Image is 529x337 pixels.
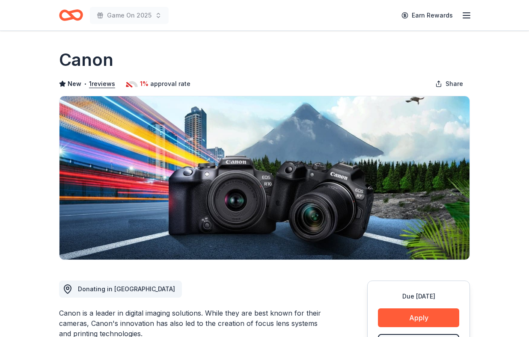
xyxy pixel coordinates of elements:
[150,79,190,89] span: approval rate
[378,308,459,327] button: Apply
[59,48,113,72] h1: Canon
[396,8,458,23] a: Earn Rewards
[90,7,169,24] button: Game On 2025
[89,79,115,89] button: 1reviews
[140,79,149,89] span: 1%
[59,96,470,260] img: Image for Canon
[378,291,459,302] div: Due [DATE]
[68,79,81,89] span: New
[84,80,87,87] span: •
[446,79,463,89] span: Share
[107,10,152,21] span: Game On 2025
[59,5,83,25] a: Home
[78,285,175,293] span: Donating in [GEOGRAPHIC_DATA]
[428,75,470,92] button: Share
